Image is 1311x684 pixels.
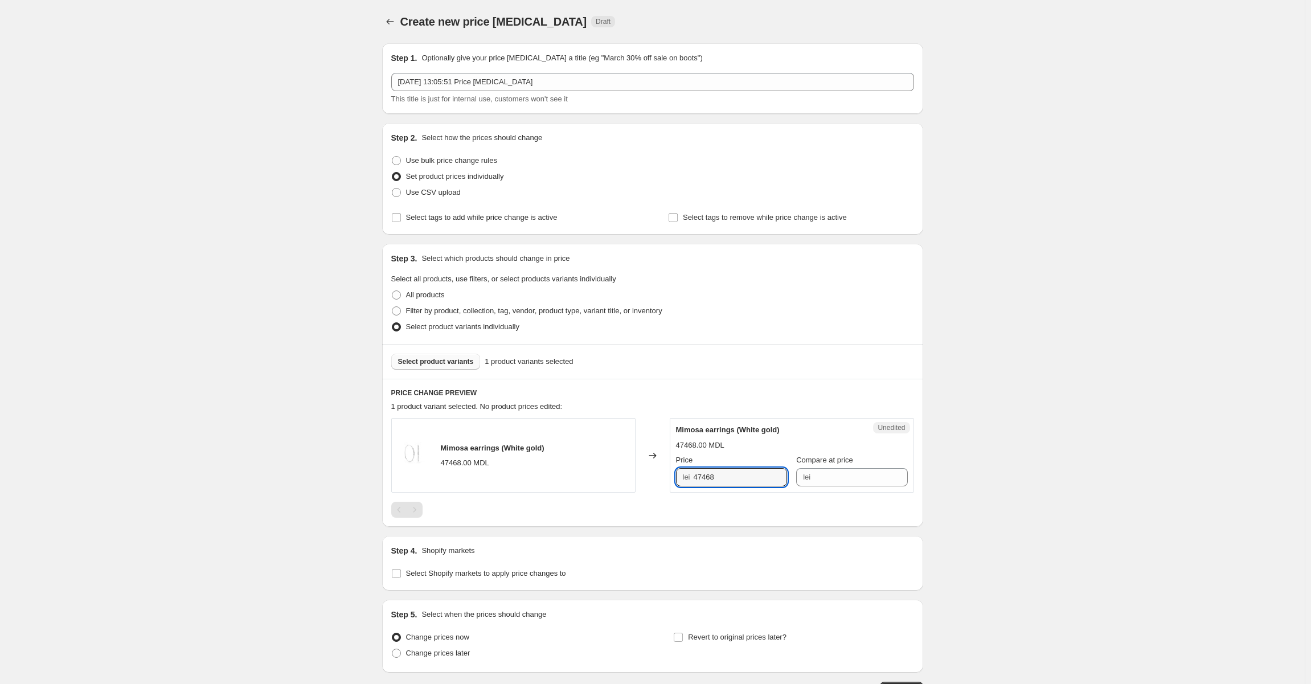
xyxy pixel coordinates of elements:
[391,609,417,620] h2: Step 5.
[406,156,497,165] span: Use bulk price change rules
[391,402,563,411] span: 1 product variant selected. No product prices edited:
[400,15,587,28] span: Create new price [MEDICAL_DATA]
[421,609,546,620] p: Select when the prices should change
[688,633,786,641] span: Revert to original prices later?
[878,423,905,432] span: Unedited
[391,52,417,64] h2: Step 1.
[421,132,542,144] p: Select how the prices should change
[683,473,690,481] span: lei
[406,633,469,641] span: Change prices now
[803,473,810,481] span: lei
[406,188,461,196] span: Use CSV upload
[406,213,558,222] span: Select tags to add while price change is active
[406,306,662,315] span: Filter by product, collection, tag, vendor, product type, variant title, or inventory
[676,456,693,464] span: Price
[676,440,724,451] div: 47468.00 MDL
[391,545,417,556] h2: Step 4.
[406,172,504,181] span: Set product prices individually
[391,354,481,370] button: Select product variants
[398,357,474,366] span: Select product variants
[421,52,702,64] p: Optionally give your price [MEDICAL_DATA] a title (eg "March 30% off sale on boots")
[441,444,544,452] span: Mimosa earrings (White gold)
[398,439,432,473] img: 20088451_1_jpg_80x.webp
[391,95,568,103] span: This title is just for internal use, customers won't see it
[676,425,780,434] span: Mimosa earrings (White gold)
[382,14,398,30] button: Price change jobs
[796,456,853,464] span: Compare at price
[421,545,474,556] p: Shopify markets
[406,569,566,577] span: Select Shopify markets to apply price changes to
[391,388,914,398] h6: PRICE CHANGE PREVIEW
[391,275,616,283] span: Select all products, use filters, or select products variants individually
[391,132,417,144] h2: Step 2.
[683,213,847,222] span: Select tags to remove while price change is active
[391,253,417,264] h2: Step 3.
[406,322,519,331] span: Select product variants individually
[391,502,423,518] nav: Pagination
[421,253,570,264] p: Select which products should change in price
[391,73,914,91] input: 30% off holiday sale
[596,17,611,26] span: Draft
[406,290,445,299] span: All products
[441,457,489,469] div: 47468.00 MDL
[406,649,470,657] span: Change prices later
[485,356,573,367] span: 1 product variants selected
